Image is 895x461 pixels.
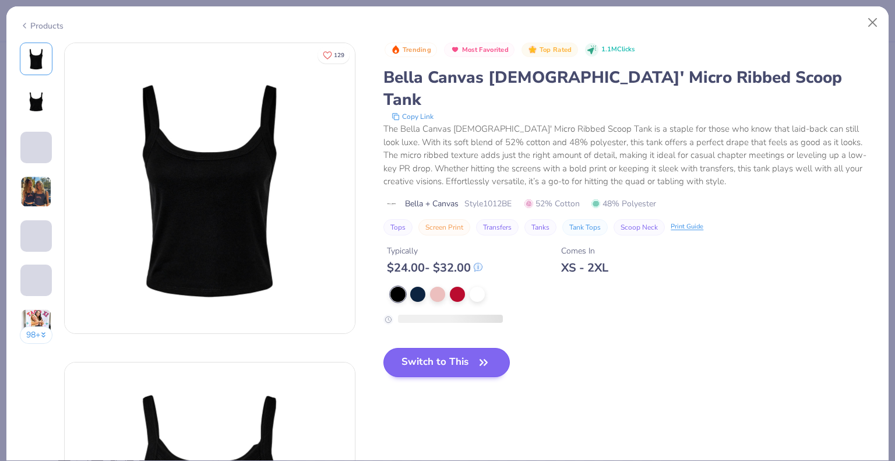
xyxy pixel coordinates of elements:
[561,261,608,275] div: XS - 2XL
[671,222,703,232] div: Print Guide
[388,111,437,122] button: copy to clipboard
[476,219,519,235] button: Transfers
[20,296,22,328] img: User generated content
[464,198,512,210] span: Style 1012BE
[562,219,608,235] button: Tank Tops
[383,348,510,377] button: Switch to This
[22,89,50,117] img: Back
[20,326,53,344] button: 98+
[561,245,608,257] div: Comes In
[405,198,459,210] span: Bella + Canvas
[383,122,875,188] div: The Bella Canvas [DEMOGRAPHIC_DATA]' Micro Ribbed Scoop Tank is a staple for those who know that ...
[65,43,355,333] img: Front
[385,43,437,58] button: Badge Button
[591,198,656,210] span: 48% Polyester
[20,309,52,340] img: User generated content
[444,43,515,58] button: Badge Button
[524,219,556,235] button: Tanks
[318,47,350,64] button: Like
[862,12,884,34] button: Close
[20,20,64,32] div: Products
[22,45,50,73] img: Front
[334,52,344,58] span: 129
[387,245,482,257] div: Typically
[383,66,875,111] div: Bella Canvas [DEMOGRAPHIC_DATA]' Micro Ribbed Scoop Tank
[614,219,665,235] button: Scoop Neck
[387,261,482,275] div: $ 24.00 - $ 32.00
[522,43,577,58] button: Badge Button
[418,219,470,235] button: Screen Print
[450,45,460,54] img: Most Favorited sort
[601,45,635,55] span: 1.1M Clicks
[391,45,400,54] img: Trending sort
[540,47,572,53] span: Top Rated
[20,176,52,207] img: User generated content
[403,47,431,53] span: Trending
[383,219,413,235] button: Tops
[20,252,22,283] img: User generated content
[462,47,509,53] span: Most Favorited
[383,199,399,209] img: brand logo
[528,45,537,54] img: Top Rated sort
[20,163,22,195] img: User generated content
[524,198,580,210] span: 52% Cotton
